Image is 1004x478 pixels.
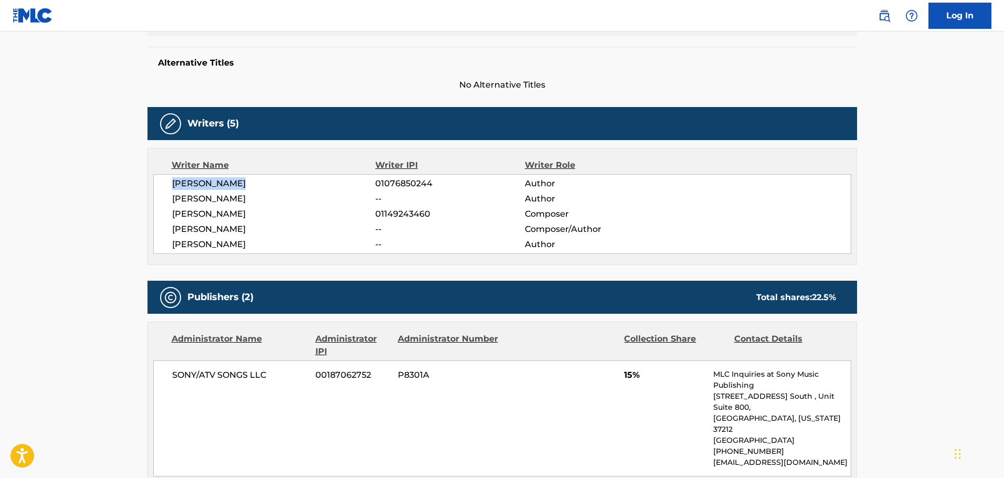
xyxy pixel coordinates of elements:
span: 00187062752 [315,369,390,381]
img: Writers [164,118,177,130]
span: -- [375,238,524,251]
span: [PERSON_NAME] [172,177,376,190]
span: No Alternative Titles [147,79,857,91]
div: Writer IPI [375,159,525,172]
p: [GEOGRAPHIC_DATA], [US_STATE] 37212 [713,413,850,435]
div: Writer Name [172,159,376,172]
span: Composer [525,208,661,220]
img: search [878,9,891,22]
span: Author [525,238,661,251]
span: [PERSON_NAME] [172,238,376,251]
p: [EMAIL_ADDRESS][DOMAIN_NAME] [713,457,850,468]
p: MLC Inquiries at Sony Music Publishing [713,369,850,391]
p: [PHONE_NUMBER] [713,446,850,457]
p: [STREET_ADDRESS] South , Unit Suite 800, [713,391,850,413]
a: Public Search [874,5,895,26]
img: Publishers [164,291,177,304]
img: help [905,9,918,22]
iframe: Chat Widget [952,428,1004,478]
h5: Publishers (2) [187,291,253,303]
div: Administrator Number [398,333,500,358]
div: Total shares: [756,291,836,304]
span: P8301A [398,369,500,381]
div: Help [901,5,922,26]
span: 01076850244 [375,177,524,190]
span: 01149243460 [375,208,524,220]
span: Composer/Author [525,223,661,236]
img: MLC Logo [13,8,53,23]
span: 15% [624,369,705,381]
div: Administrator IPI [315,333,390,358]
span: -- [375,223,524,236]
span: [PERSON_NAME] [172,223,376,236]
span: 22.5 % [812,292,836,302]
span: -- [375,193,524,205]
div: Drag [955,438,961,470]
h5: Writers (5) [187,118,239,130]
h5: Alternative Titles [158,58,847,68]
span: Author [525,193,661,205]
p: [GEOGRAPHIC_DATA] [713,435,850,446]
div: Collection Share [624,333,726,358]
div: Administrator Name [172,333,308,358]
span: [PERSON_NAME] [172,193,376,205]
a: Log In [928,3,991,29]
div: Contact Details [734,333,836,358]
div: Writer Role [525,159,661,172]
span: [PERSON_NAME] [172,208,376,220]
span: Author [525,177,661,190]
span: SONY/ATV SONGS LLC [172,369,308,381]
